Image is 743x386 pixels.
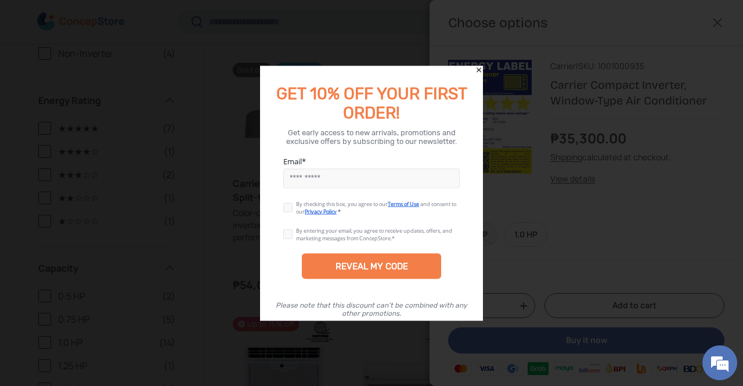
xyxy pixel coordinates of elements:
div: REVEAL MY CODE [302,253,441,279]
div: By entering your email, you agree to receive updates, offers, and marketing messages from ConcepS... [296,226,452,241]
span: GET 10% OFF YOUR FIRST ORDER! [276,84,467,122]
span: We are offline. Please leave us a message. [24,118,203,235]
div: REVEAL MY CODE [336,261,408,271]
a: Terms of Use [388,200,419,207]
label: Email [283,156,460,166]
span: By checking this box, you agree to our [296,200,388,207]
div: Please note that this discount can’t be combined with any other promotions. [272,301,471,317]
em: Submit [170,301,211,316]
div: Get early access to new arrivals, promotions and exclusive offers by subscribing to our newsletter. [274,128,469,145]
div: Minimize live chat window [190,6,218,34]
div: Leave a message [60,65,195,80]
textarea: Type your message and click 'Submit' [6,260,221,301]
div: Close [475,66,483,74]
a: Privacy Policy [305,207,337,215]
span: and consent to our [296,200,456,215]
